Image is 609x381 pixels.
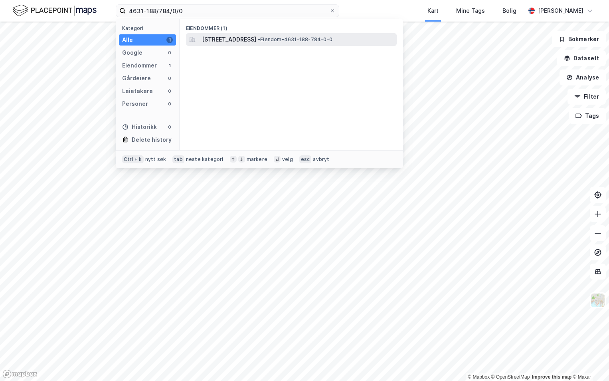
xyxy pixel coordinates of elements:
div: velg [282,156,293,163]
div: 0 [166,101,173,107]
div: Eiendommer [122,61,157,70]
div: Mine Tags [456,6,485,16]
div: Bolig [502,6,516,16]
span: Eiendom • 4631-188-784-0-0 [258,36,332,43]
a: Mapbox [468,374,490,380]
div: 0 [166,50,173,56]
a: OpenStreetMap [491,374,530,380]
div: esc [299,155,312,163]
div: Ctrl + k [122,155,144,163]
button: Bokmerker [552,31,606,47]
div: 0 [166,124,173,130]
iframe: Chat Widget [569,343,609,381]
div: 0 [166,88,173,94]
div: [PERSON_NAME] [538,6,583,16]
button: Analyse [560,69,606,85]
div: Alle [122,35,133,45]
button: Datasett [557,50,606,66]
a: Mapbox homepage [2,369,38,379]
span: • [258,36,260,42]
div: Eiendommer (1) [180,19,403,33]
div: Historikk [122,122,157,132]
div: avbryt [313,156,329,163]
div: Kategori [122,25,176,31]
div: Leietakere [122,86,153,96]
img: logo.f888ab2527a4732fd821a326f86c7f29.svg [13,4,97,18]
div: tab [172,155,184,163]
input: Søk på adresse, matrikkel, gårdeiere, leietakere eller personer [126,5,329,17]
a: Improve this map [532,374,571,380]
span: [STREET_ADDRESS] [202,35,256,44]
div: 1 [166,62,173,69]
div: 0 [166,75,173,81]
div: Kart [427,6,439,16]
button: Tags [569,108,606,124]
img: Z [590,293,605,308]
div: nytt søk [145,156,166,163]
button: Filter [567,89,606,105]
div: Personer [122,99,148,109]
div: Google [122,48,142,58]
div: Delete history [132,135,172,145]
div: Gårdeiere [122,73,151,83]
div: neste kategori [186,156,223,163]
div: markere [247,156,267,163]
div: 1 [166,37,173,43]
